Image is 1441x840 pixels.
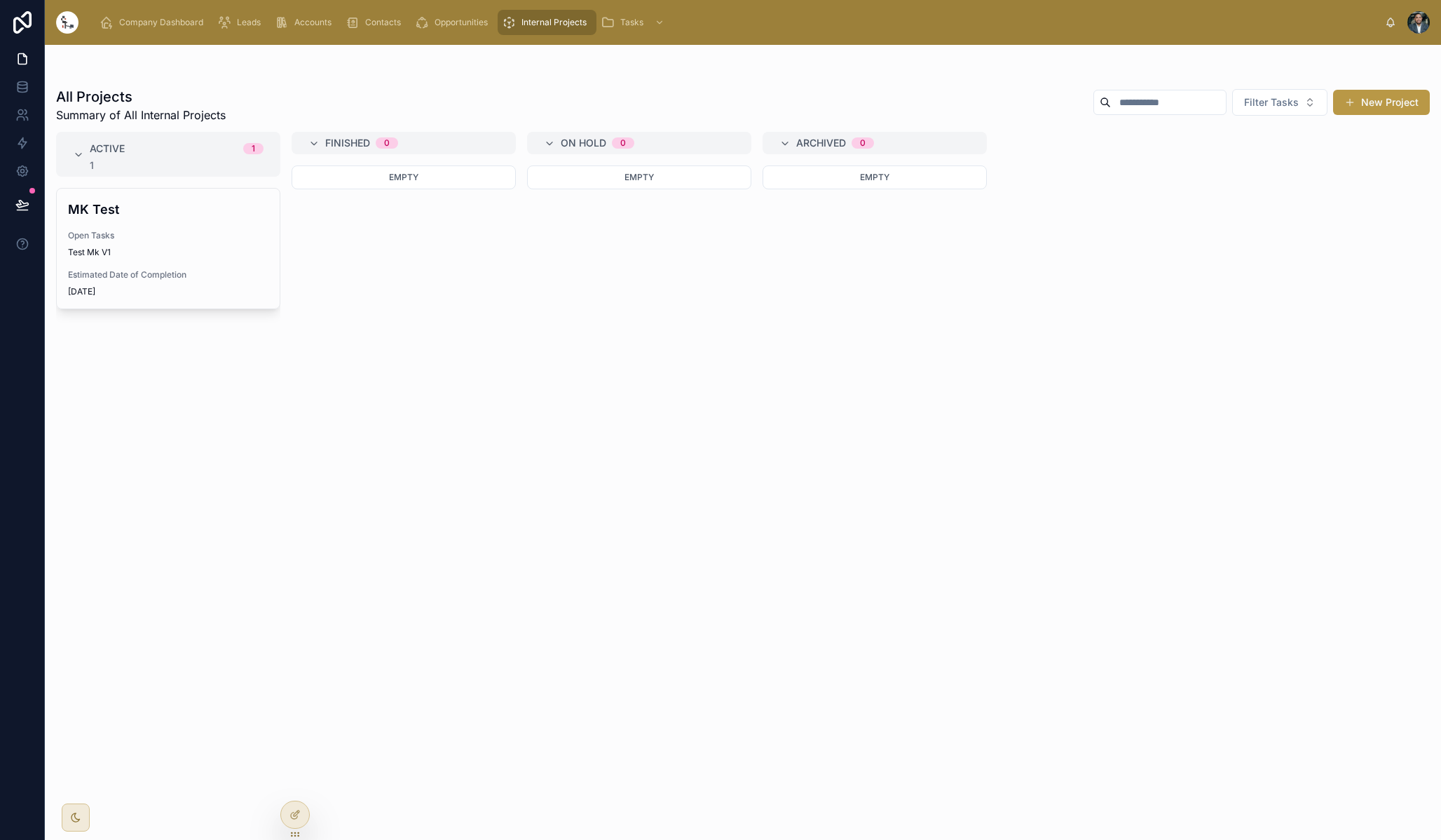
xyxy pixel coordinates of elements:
div: 0 [620,137,626,149]
span: Company Dashboard [119,17,203,28]
span: Opportunities [435,17,488,28]
span: Test Mk V1 [68,247,268,258]
a: Accounts [271,10,341,35]
span: Active [90,142,125,156]
span: Internal Projects [521,17,587,28]
span: Archived [796,136,846,150]
span: Empty [624,172,654,182]
a: Contacts [341,10,411,35]
span: Tasks [620,17,643,28]
a: Internal Projects [498,10,596,35]
span: Summary of All Internal Projects [56,107,226,123]
span: Finished [325,136,370,150]
a: MK TestOpen TasksTest Mk V1Estimated Date of Completion[DATE] [56,188,280,309]
span: Accounts [294,17,332,28]
span: On Hold [561,136,606,150]
span: Leads [237,17,261,28]
span: Empty [860,172,889,182]
span: Filter Tasks [1244,95,1299,109]
span: Open Tasks [68,230,268,241]
span: Empty [389,172,418,182]
h1: All Projects [56,87,226,107]
div: 0 [384,137,390,149]
button: New Project [1333,90,1430,115]
h4: MK Test [68,200,268,219]
span: Estimated Date of Completion [68,269,268,280]
img: App logo [56,11,78,34]
a: Opportunities [411,10,498,35]
span: Contacts [365,17,401,28]
button: Select Button [1232,89,1327,116]
div: scrollable content [90,7,1385,38]
a: Tasks [596,10,671,35]
div: 1 [252,143,255,154]
span: [DATE] [68,286,268,297]
a: Leads [213,10,271,35]
div: 0 [860,137,866,149]
div: 1 [90,160,264,171]
a: Company Dashboard [95,10,213,35]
